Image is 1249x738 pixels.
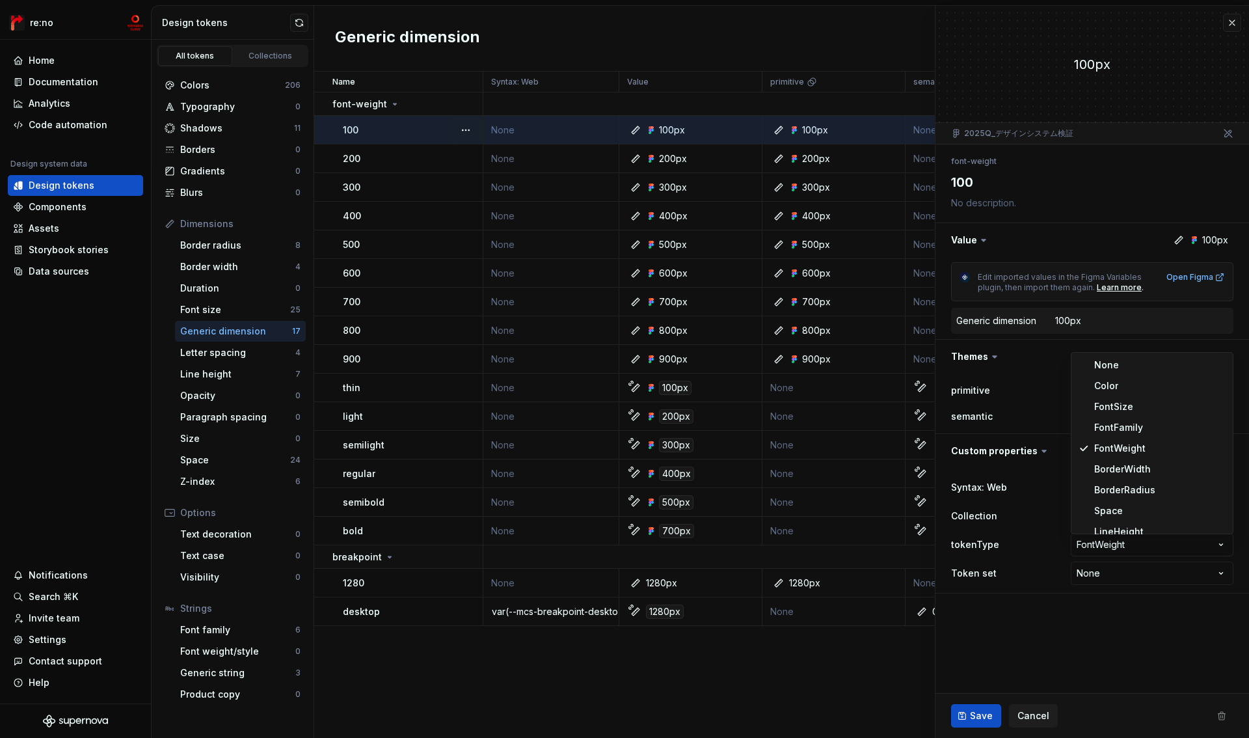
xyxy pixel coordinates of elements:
span: Space [1094,505,1123,516]
span: Color [1094,380,1118,391]
span: None [1094,359,1119,370]
span: FontFamily [1094,422,1143,433]
span: LineHeight [1094,526,1144,537]
span: BorderWidth [1094,463,1151,474]
span: BorderRadius [1094,484,1155,495]
span: FontWeight [1094,443,1146,454]
span: FontSize [1094,401,1133,412]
